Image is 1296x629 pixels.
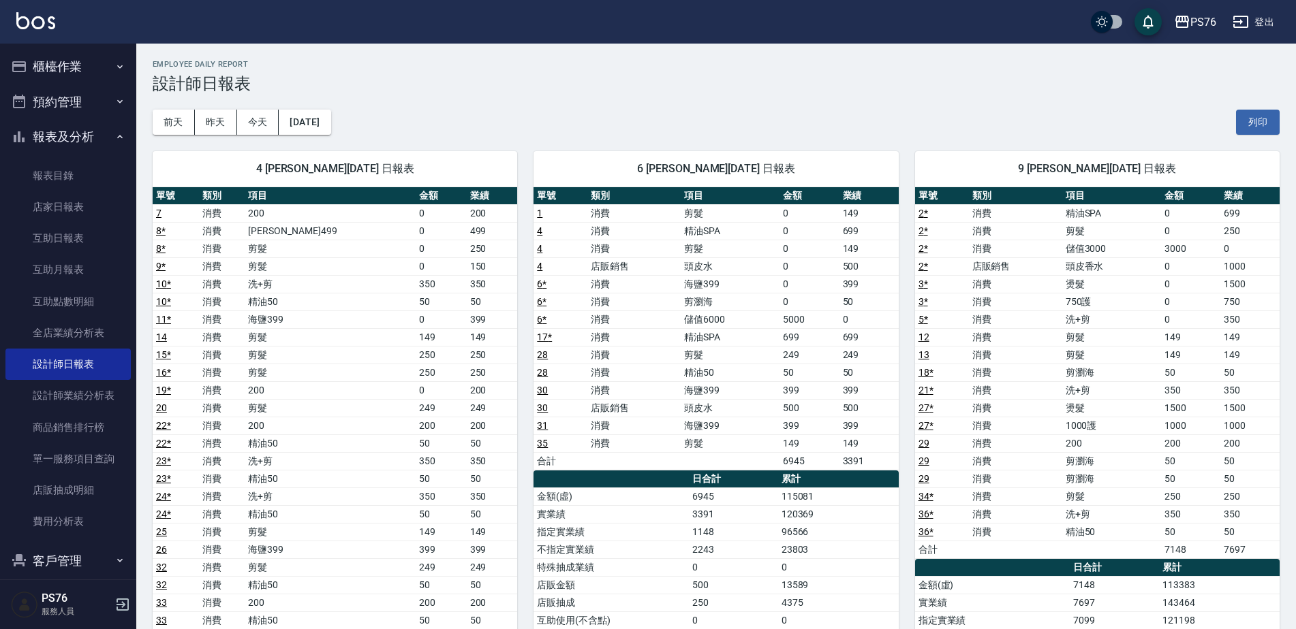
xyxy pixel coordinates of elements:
[467,452,518,470] td: 350
[245,293,415,310] td: 精油50
[1062,310,1161,328] td: 洗+剪
[537,208,542,219] a: 1
[245,417,415,434] td: 200
[416,204,467,222] td: 0
[1220,275,1280,293] td: 1500
[839,222,899,240] td: 699
[1062,275,1161,293] td: 燙髮
[156,562,167,572] a: 32
[587,328,681,346] td: 消費
[153,74,1280,93] h3: 設計師日報表
[199,187,245,205] th: 類別
[245,204,415,222] td: 200
[1220,222,1280,240] td: 250
[245,257,415,275] td: 剪髮
[534,505,689,523] td: 實業績
[1220,399,1280,417] td: 1500
[969,470,1062,487] td: 消費
[1062,523,1161,541] td: 精油50
[537,438,548,449] a: 35
[839,275,899,293] td: 399
[156,597,167,608] a: 33
[1062,204,1161,222] td: 精油SPA
[969,417,1062,434] td: 消費
[587,222,681,240] td: 消費
[5,160,131,191] a: 報表目錄
[969,505,1062,523] td: 消費
[156,526,167,537] a: 25
[156,402,167,413] a: 20
[681,240,780,257] td: 剪髮
[416,222,467,240] td: 0
[245,487,415,505] td: 洗+剪
[1062,381,1161,399] td: 洗+剪
[5,191,131,223] a: 店家日報表
[780,452,839,470] td: 6945
[1062,470,1161,487] td: 剪瀏海
[839,240,899,257] td: 149
[780,257,839,275] td: 0
[780,293,839,310] td: 0
[416,257,467,275] td: 0
[839,417,899,434] td: 399
[1062,187,1161,205] th: 項目
[1062,434,1161,452] td: 200
[416,523,467,541] td: 149
[5,84,131,120] button: 預約管理
[467,310,518,328] td: 399
[169,162,501,176] span: 4 [PERSON_NAME][DATE] 日報表
[587,399,681,417] td: 店販銷售
[1062,452,1161,470] td: 剪瀏海
[156,615,167,626] a: 33
[199,505,245,523] td: 消費
[1161,293,1220,310] td: 0
[1161,505,1220,523] td: 350
[1161,452,1220,470] td: 50
[1220,240,1280,257] td: 0
[5,474,131,506] a: 店販抽成明細
[245,222,415,240] td: [PERSON_NAME]499
[5,119,131,155] button: 報表及分析
[199,523,245,541] td: 消費
[199,399,245,417] td: 消費
[467,275,518,293] td: 350
[1169,8,1222,36] button: PS76
[5,286,131,317] a: 互助點數明細
[839,328,899,346] td: 699
[5,412,131,443] a: 商品銷售排行榜
[156,332,167,342] a: 14
[245,399,415,417] td: 剪髮
[681,257,780,275] td: 頭皮水
[1227,10,1280,35] button: 登出
[919,349,929,360] a: 13
[969,187,1062,205] th: 類別
[839,364,899,381] td: 50
[5,380,131,411] a: 設計師業績分析表
[1062,240,1161,257] td: 儲值3000
[689,523,778,541] td: 1148
[839,187,899,205] th: 業績
[245,381,415,399] td: 200
[1236,110,1280,135] button: 列印
[780,187,839,205] th: 金額
[467,364,518,381] td: 250
[199,204,245,222] td: 消費
[416,187,467,205] th: 金額
[1220,487,1280,505] td: 250
[1220,204,1280,222] td: 699
[1062,293,1161,310] td: 750護
[1161,187,1220,205] th: 金額
[1220,505,1280,523] td: 350
[199,364,245,381] td: 消費
[245,364,415,381] td: 剪髮
[245,505,415,523] td: 精油50
[416,364,467,381] td: 250
[587,417,681,434] td: 消費
[969,346,1062,364] td: 消費
[416,381,467,399] td: 0
[42,605,111,617] p: 服務人員
[919,438,929,449] a: 29
[199,417,245,434] td: 消費
[587,187,681,205] th: 類別
[587,364,681,381] td: 消費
